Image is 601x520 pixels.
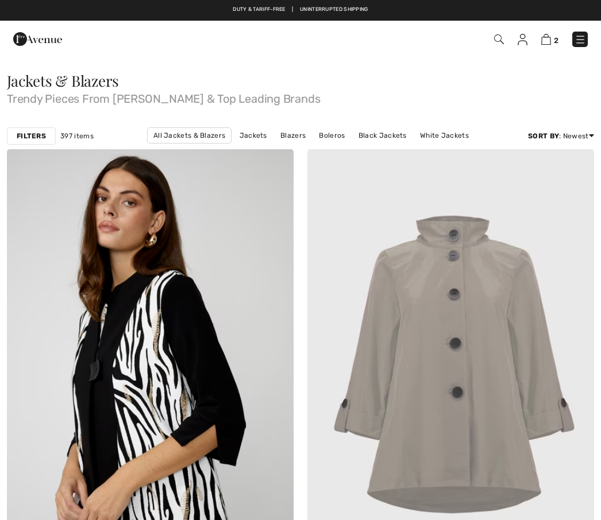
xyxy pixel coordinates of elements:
span: 2 [554,36,558,45]
a: Boleros [313,128,350,143]
img: Search [494,34,504,44]
a: White Jackets [414,128,475,143]
div: : Newest [528,131,594,141]
a: 1ère Avenue [13,33,62,44]
img: Menu [575,34,586,45]
a: All Jackets & Blazers [147,127,232,143]
a: [PERSON_NAME] [298,143,367,158]
a: Blazers [275,128,311,143]
strong: Filters [17,131,46,141]
img: 1ère Avenue [13,28,62,51]
a: [PERSON_NAME] Jackets [197,143,295,158]
span: Trendy Pieces From [PERSON_NAME] & Top Leading Brands [7,88,594,104]
span: Jackets & Blazers [7,71,119,91]
img: Shopping Bag [541,34,551,45]
a: Black Jackets [353,128,413,143]
span: 397 items [60,131,94,141]
img: My Info [518,34,527,45]
a: Blue Jackets [368,143,425,158]
a: Jackets [234,128,273,143]
strong: Sort By [528,132,559,140]
a: 2 [541,32,558,46]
